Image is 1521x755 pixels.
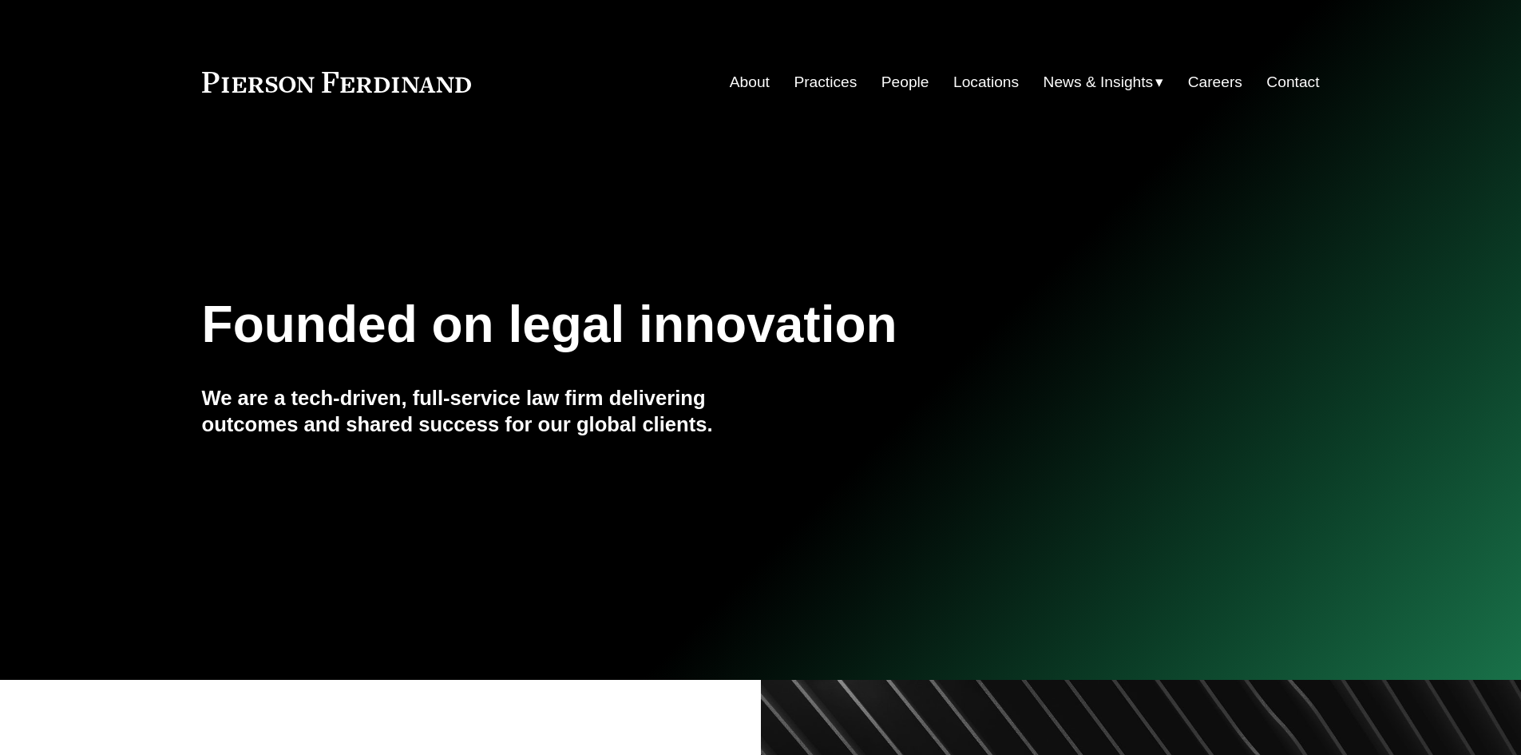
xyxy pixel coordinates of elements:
a: folder dropdown [1044,67,1164,97]
a: Locations [953,67,1019,97]
a: Practices [794,67,857,97]
a: Careers [1188,67,1242,97]
h1: Founded on legal innovation [202,296,1134,354]
h4: We are a tech-driven, full-service law firm delivering outcomes and shared success for our global... [202,385,761,437]
a: About [730,67,770,97]
span: News & Insights [1044,69,1154,97]
a: Contact [1266,67,1319,97]
a: People [881,67,929,97]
